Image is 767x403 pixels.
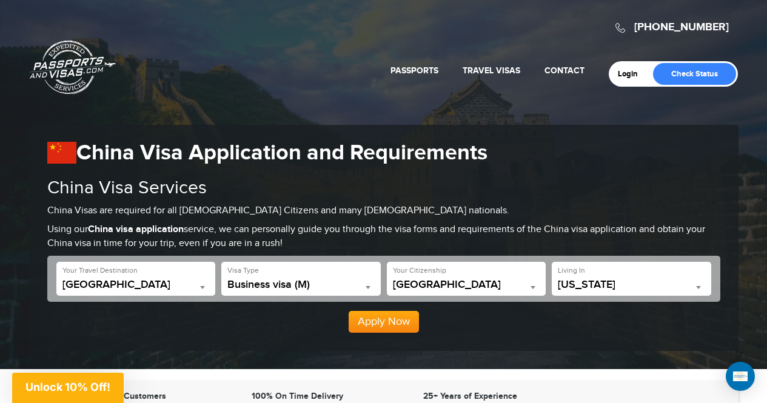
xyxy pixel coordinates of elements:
span: China [62,279,210,291]
span: Georgia [558,279,705,296]
label: Your Travel Destination [62,265,138,276]
span: Business visa (M) [227,279,375,296]
p: China Visas are required for all [DEMOGRAPHIC_DATA] Citizens and many [DEMOGRAPHIC_DATA] nationals. [47,204,720,218]
label: Visa Type [227,265,259,276]
a: [PHONE_NUMBER] [634,21,729,34]
label: Your Citizenship [393,265,446,276]
a: Check Status [653,63,736,85]
h2: China Visa Services [47,178,720,198]
div: Unlock 10% Off! [12,373,124,403]
strong: 25+ Years of Experience [423,391,517,401]
a: Passports & [DOMAIN_NAME] [30,40,116,95]
button: Apply Now [349,311,419,333]
a: Contact [544,65,584,76]
span: China [62,279,210,296]
div: Open Intercom Messenger [726,362,755,391]
strong: China visa application [88,224,184,235]
a: Passports [390,65,438,76]
span: Georgia [558,279,705,291]
span: Business visa (M) [227,279,375,291]
a: Login [618,69,646,79]
label: Living In [558,265,585,276]
strong: 100% On Time Delivery [252,391,343,401]
strong: 1M Happy Customers [83,391,166,401]
h1: China Visa Application and Requirements [47,140,720,166]
span: United States [393,279,540,296]
a: Travel Visas [463,65,520,76]
span: United States [393,279,540,291]
span: Unlock 10% Off! [25,381,110,393]
p: Using our service, we can personally guide you through the visa forms and requirements of the Chi... [47,223,720,251]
